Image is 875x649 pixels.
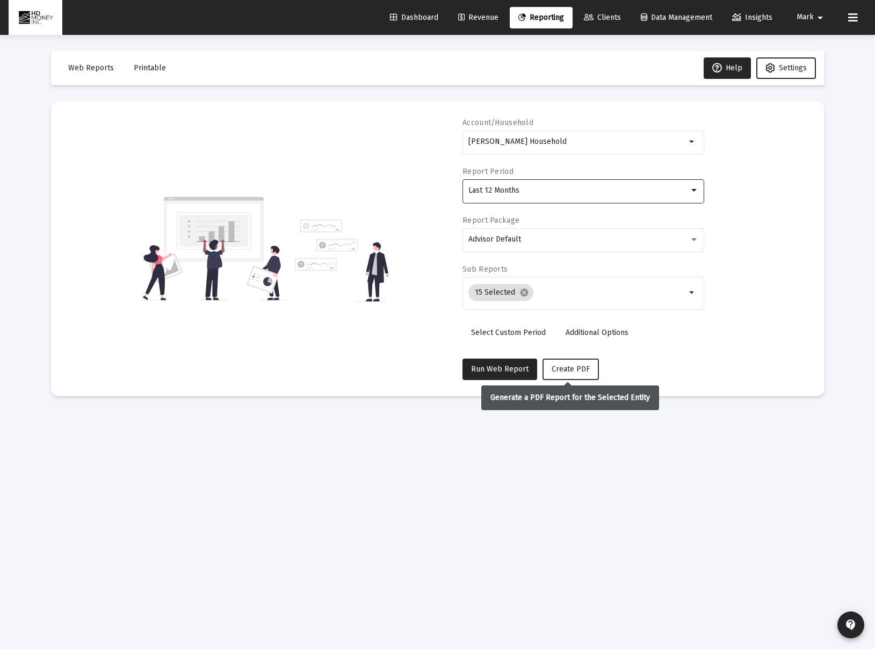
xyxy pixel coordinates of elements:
[381,7,447,28] a: Dashboard
[458,13,498,22] span: Revenue
[844,618,857,631] mat-icon: contact_support
[584,13,621,22] span: Clients
[784,6,840,28] button: Mark
[543,359,599,380] button: Create PDF
[575,7,630,28] a: Clients
[134,63,166,72] span: Printable
[462,118,533,127] label: Account/Household
[686,286,699,299] mat-icon: arrow_drop_down
[641,13,712,22] span: Data Management
[125,57,175,79] button: Printable
[518,13,564,22] span: Reporting
[704,57,751,79] button: Help
[510,7,573,28] a: Reporting
[814,7,827,28] mat-icon: arrow_drop_down
[462,167,514,176] label: Report Period
[462,359,537,380] button: Run Web Report
[552,364,590,374] span: Create PDF
[462,265,508,274] label: Sub Reports
[295,220,389,302] img: reporting-alt
[471,328,546,337] span: Select Custom Period
[17,7,54,28] img: Dashboard
[450,7,507,28] a: Revenue
[797,13,814,22] span: Mark
[468,282,686,303] mat-chip-list: Selection
[779,63,807,72] span: Settings
[471,364,529,374] span: Run Web Report
[468,186,519,195] span: Last 12 Months
[712,63,742,72] span: Help
[141,195,288,302] img: reporting
[468,235,521,244] span: Advisor Default
[462,216,519,225] label: Report Package
[468,137,686,146] input: Search or select an account or household
[468,284,533,301] mat-chip: 15 Selected
[756,57,816,79] button: Settings
[724,7,781,28] a: Insights
[390,13,438,22] span: Dashboard
[686,135,699,148] mat-icon: arrow_drop_down
[68,63,114,72] span: Web Reports
[632,7,721,28] a: Data Management
[60,57,122,79] button: Web Reports
[519,288,529,297] mat-icon: cancel
[732,13,772,22] span: Insights
[566,328,628,337] span: Additional Options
